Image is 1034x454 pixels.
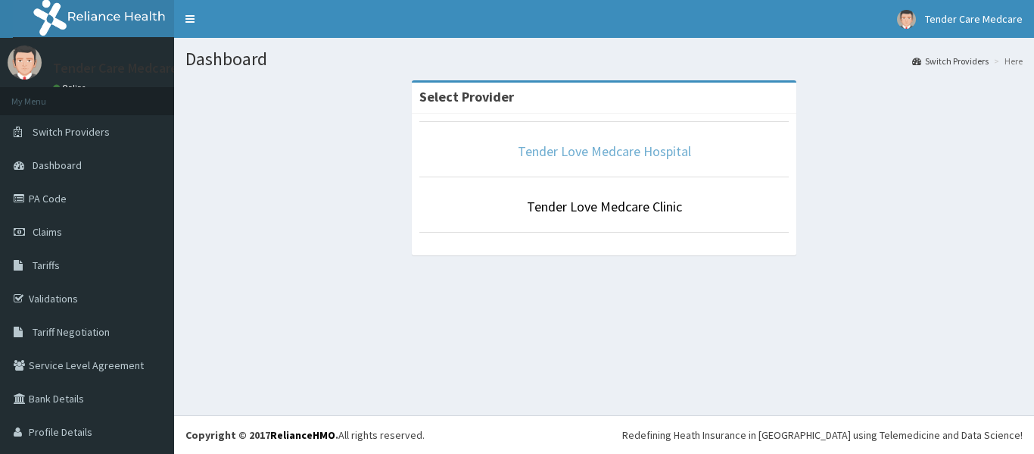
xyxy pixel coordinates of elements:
[53,61,178,75] p: Tender Care Medcare
[33,125,110,139] span: Switch Providers
[185,49,1023,69] h1: Dashboard
[33,258,60,272] span: Tariffs
[518,142,691,160] a: Tender Love Medcare Hospital
[185,428,338,442] strong: Copyright © 2017 .
[990,55,1023,67] li: Here
[622,427,1023,443] div: Redefining Heath Insurance in [GEOGRAPHIC_DATA] using Telemedicine and Data Science!
[925,12,1023,26] span: Tender Care Medcare
[33,325,110,339] span: Tariff Negotiation
[270,428,335,442] a: RelianceHMO
[419,88,514,105] strong: Select Provider
[8,45,42,80] img: User Image
[912,55,989,67] a: Switch Providers
[174,415,1034,454] footer: All rights reserved.
[33,158,82,172] span: Dashboard
[897,10,916,29] img: User Image
[53,83,89,93] a: Online
[33,225,62,239] span: Claims
[527,198,682,215] a: Tender Love Medcare Clinic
